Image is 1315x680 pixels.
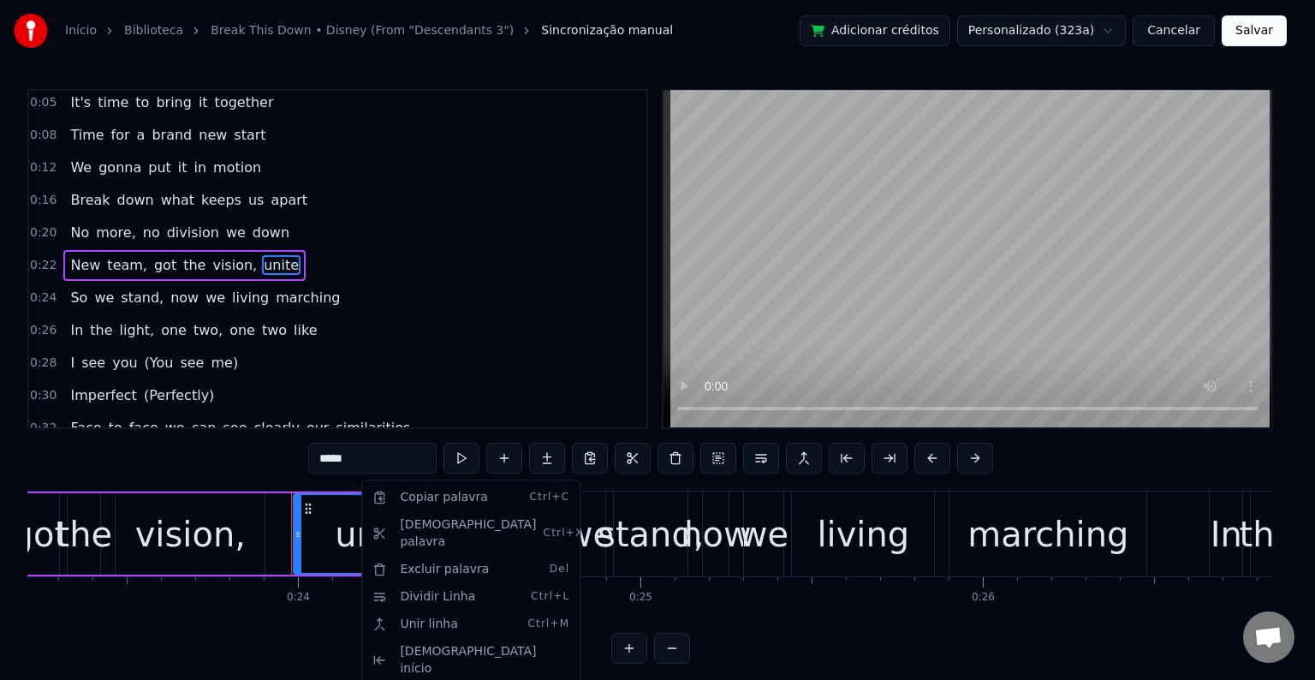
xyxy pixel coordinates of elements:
[366,511,576,556] div: [DEMOGRAPHIC_DATA] palavra
[527,617,569,631] span: Ctrl+M
[529,491,569,504] span: Ctrl+C
[366,583,576,611] div: Dividir Linha
[531,590,569,604] span: Ctrl+L
[366,556,576,583] div: Excluir palavra
[544,527,584,540] span: Ctrl+X
[550,563,570,576] span: Del
[366,484,576,511] div: Copiar palavra
[366,611,576,638] div: Unir linha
